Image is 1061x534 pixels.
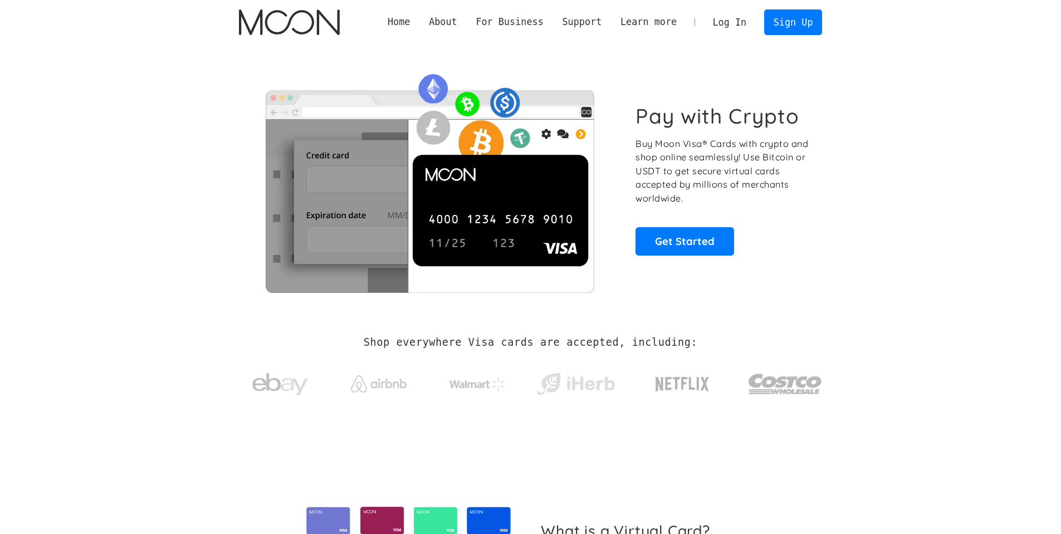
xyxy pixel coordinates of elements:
[419,15,466,29] div: About
[534,359,617,404] a: iHerb
[654,370,710,398] img: Netflix
[239,9,340,35] a: home
[364,336,697,349] h2: Shop everywhere Visa cards are accepted, including:
[239,66,620,292] img: Moon Cards let you spend your crypto anywhere Visa is accepted.
[337,364,420,398] a: Airbnb
[476,15,543,29] div: For Business
[748,363,823,405] img: Costco
[703,10,756,35] a: Log In
[449,378,505,391] img: Walmart
[252,367,308,402] img: ebay
[436,366,519,396] a: Walmart
[635,227,734,255] a: Get Started
[620,15,677,29] div: Learn more
[633,359,732,404] a: Netflix
[239,356,322,408] a: ebay
[748,352,823,410] a: Costco
[534,370,617,399] img: iHerb
[611,15,686,29] div: Learn more
[562,15,602,29] div: Support
[635,104,799,129] h1: Pay with Crypto
[635,137,810,205] p: Buy Moon Visa® Cards with crypto and shop online seamlessly! Use Bitcoin or USDT to get secure vi...
[553,15,611,29] div: Support
[239,9,340,35] img: Moon Logo
[351,375,407,393] img: Airbnb
[429,15,457,29] div: About
[764,9,822,35] a: Sign Up
[378,15,419,29] a: Home
[467,15,553,29] div: For Business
